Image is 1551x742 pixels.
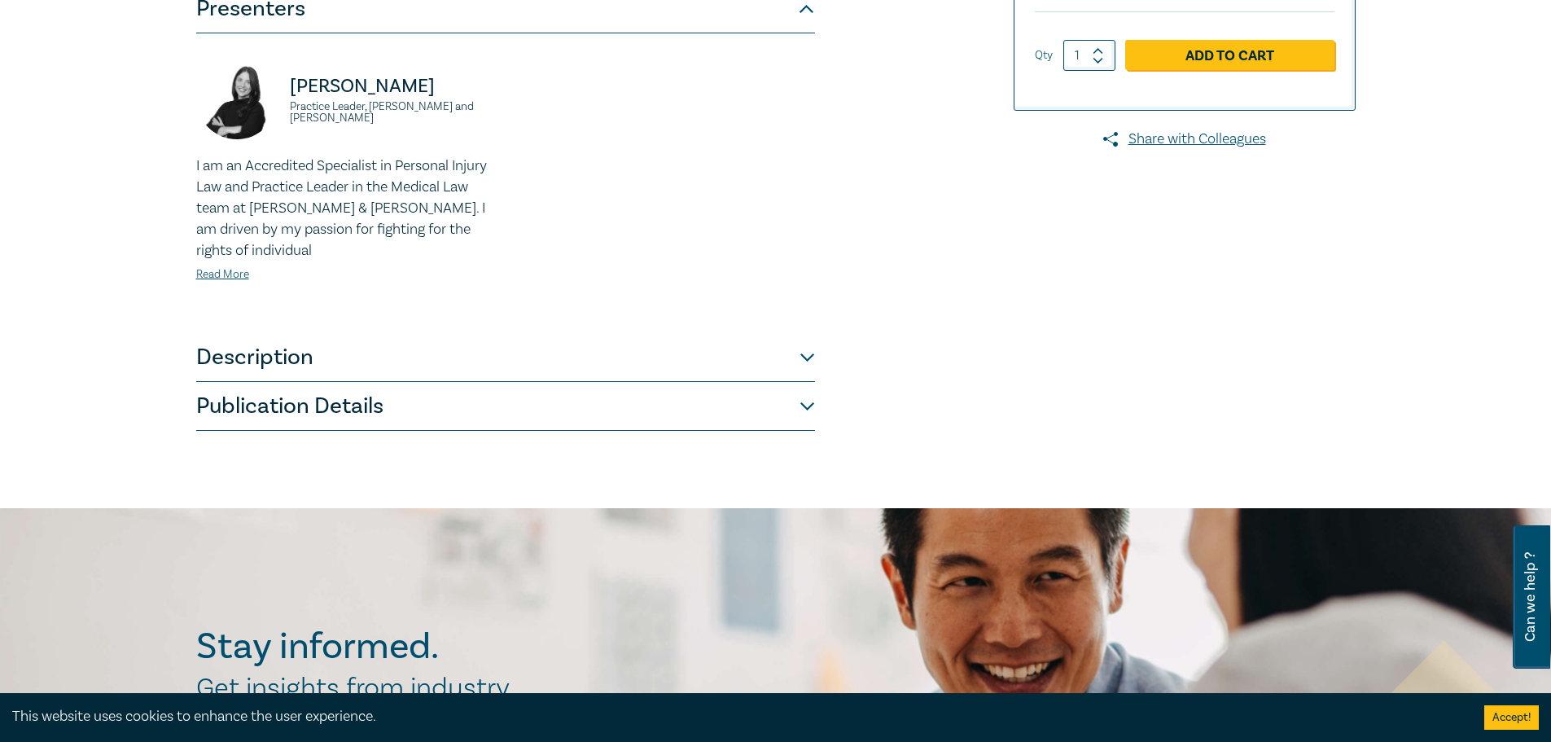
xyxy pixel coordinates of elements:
a: Share with Colleagues [1014,129,1356,150]
p: I am an Accredited Specialist in Personal Injury Law and Practice Leader in the Medical Law team ... [196,156,496,261]
label: Qty [1035,46,1053,64]
small: Practice Leader, [PERSON_NAME] and [PERSON_NAME] [290,101,496,124]
a: Read More [196,267,249,282]
button: Publication Details [196,382,815,431]
input: 1 [1063,40,1115,71]
div: This website uses cookies to enhance the user experience. [12,706,1460,727]
button: Accept cookies [1484,705,1539,730]
img: https://s3.ap-southeast-2.amazonaws.com/leo-cussen-store-production-content/Contacts/Bridie%20Wal... [196,58,278,139]
span: Can we help ? [1523,535,1538,659]
h2: Stay informed. [196,626,581,668]
button: Description [196,333,815,382]
p: [PERSON_NAME] [290,73,496,99]
a: Add to Cart [1125,40,1334,71]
